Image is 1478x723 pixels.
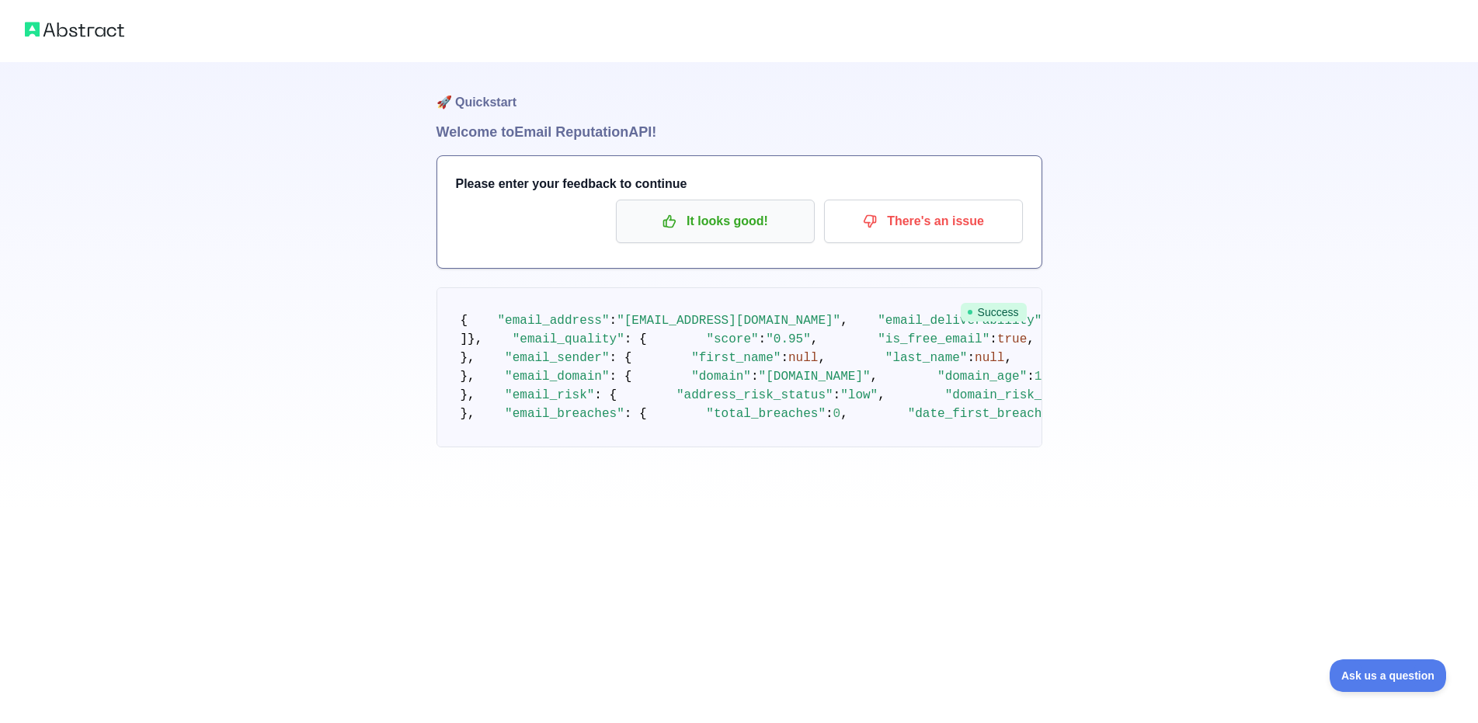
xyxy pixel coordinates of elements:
span: "email_sender" [505,351,609,365]
span: "email_deliverability" [878,314,1042,328]
span: "domain_age" [937,370,1027,384]
span: , [840,314,848,328]
h1: 🚀 Quickstart [436,62,1042,121]
span: true [997,332,1027,346]
span: : { [624,407,647,421]
h3: Please enter your feedback to continue [456,175,1023,193]
span: "[DOMAIN_NAME]" [759,370,871,384]
span: : [826,407,833,421]
span: "address_risk_status" [676,388,833,402]
span: , [1004,351,1012,365]
span: { [461,314,468,328]
span: : [989,332,997,346]
span: "date_first_breached" [908,407,1065,421]
span: , [871,370,878,384]
span: : { [624,332,647,346]
span: , [878,388,885,402]
span: : [967,351,975,365]
span: "last_name" [885,351,968,365]
span: "score" [706,332,758,346]
img: Abstract logo [25,19,124,40]
span: : { [610,351,632,365]
h1: Welcome to Email Reputation API! [436,121,1042,143]
span: "domain" [691,370,751,384]
span: : [1027,370,1035,384]
span: "email_risk" [505,388,594,402]
span: "email_address" [498,314,610,328]
span: "email_domain" [505,370,609,384]
iframe: Toggle Customer Support [1330,659,1447,692]
span: : [610,314,617,328]
span: "low" [840,388,878,402]
span: null [788,351,818,365]
span: "0.95" [766,332,811,346]
span: 11015 [1035,370,1072,384]
span: "[EMAIL_ADDRESS][DOMAIN_NAME]" [617,314,840,328]
span: , [1027,332,1035,346]
span: "is_free_email" [878,332,989,346]
span: , [811,332,819,346]
span: : [781,351,788,365]
span: "email_quality" [513,332,624,346]
span: Success [961,303,1027,322]
p: There's an issue [836,208,1011,235]
span: : { [594,388,617,402]
p: It looks good! [628,208,803,235]
span: , [840,407,848,421]
button: It looks good! [616,200,815,243]
span: "total_breaches" [706,407,826,421]
span: "email_breaches" [505,407,624,421]
span: : { [610,370,632,384]
span: : [751,370,759,384]
span: : [833,388,841,402]
span: : [759,332,767,346]
span: "domain_risk_status" [945,388,1094,402]
span: "first_name" [691,351,781,365]
span: 0 [833,407,841,421]
span: null [975,351,1004,365]
span: , [818,351,826,365]
button: There's an issue [824,200,1023,243]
